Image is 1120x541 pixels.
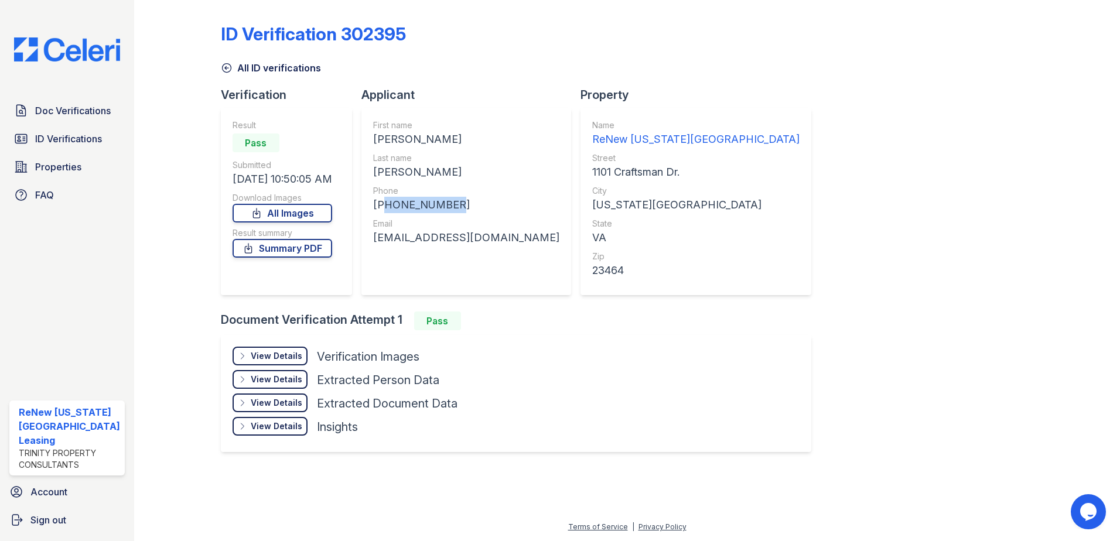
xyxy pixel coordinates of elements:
[233,204,332,222] a: All Images
[581,87,821,103] div: Property
[19,447,120,471] div: Trinity Property Consultants
[317,372,439,388] div: Extracted Person Data
[414,311,461,330] div: Pass
[30,513,66,527] span: Sign out
[373,152,559,164] div: Last name
[592,119,800,131] div: Name
[35,104,111,118] span: Doc Verifications
[19,405,120,447] div: ReNew [US_STATE][GEOGRAPHIC_DATA] Leasing
[9,155,125,179] a: Properties
[1071,494,1108,529] iframe: chat widget
[373,197,559,213] div: [PHONE_NUMBER]
[233,227,332,239] div: Result summary
[35,188,54,202] span: FAQ
[221,23,406,44] div: ID Verification 302395
[233,159,332,171] div: Submitted
[5,37,129,61] img: CE_Logo_Blue-a8612792a0a2168367f1c8372b55b34899dd931a85d93a1a3d3e32e68fde9ad4.png
[592,251,800,262] div: Zip
[233,192,332,204] div: Download Images
[233,119,332,131] div: Result
[592,197,800,213] div: [US_STATE][GEOGRAPHIC_DATA]
[592,185,800,197] div: City
[373,230,559,246] div: [EMAIL_ADDRESS][DOMAIN_NAME]
[233,133,279,152] div: Pass
[5,480,129,504] a: Account
[592,131,800,148] div: ReNew [US_STATE][GEOGRAPHIC_DATA]
[361,87,581,103] div: Applicant
[317,348,419,365] div: Verification Images
[35,160,81,174] span: Properties
[9,99,125,122] a: Doc Verifications
[30,485,67,499] span: Account
[373,185,559,197] div: Phone
[373,218,559,230] div: Email
[592,119,800,148] a: Name ReNew [US_STATE][GEOGRAPHIC_DATA]
[632,522,634,531] div: |
[233,239,332,258] a: Summary PDF
[638,522,687,531] a: Privacy Policy
[373,131,559,148] div: [PERSON_NAME]
[373,119,559,131] div: First name
[5,508,129,532] a: Sign out
[592,164,800,180] div: 1101 Craftsman Dr.
[221,87,361,103] div: Verification
[251,374,302,385] div: View Details
[317,419,358,435] div: Insights
[568,522,628,531] a: Terms of Service
[592,152,800,164] div: Street
[251,350,302,362] div: View Details
[9,127,125,150] a: ID Verifications
[233,171,332,187] div: [DATE] 10:50:05 AM
[373,164,559,180] div: [PERSON_NAME]
[9,183,125,207] a: FAQ
[592,262,800,279] div: 23464
[592,218,800,230] div: State
[35,132,102,146] span: ID Verifications
[317,395,457,412] div: Extracted Document Data
[251,397,302,409] div: View Details
[251,420,302,432] div: View Details
[592,230,800,246] div: VA
[221,311,821,330] div: Document Verification Attempt 1
[221,61,321,75] a: All ID verifications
